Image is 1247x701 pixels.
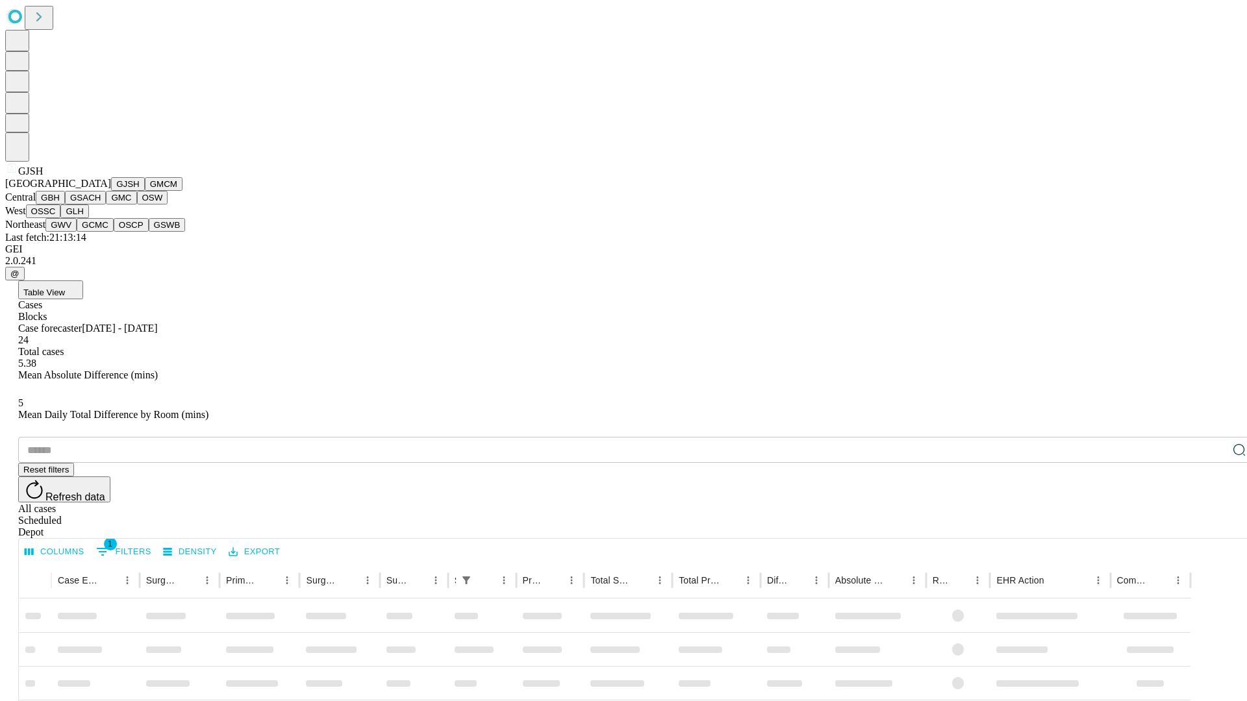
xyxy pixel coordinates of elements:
span: Last fetch: 21:13:14 [5,232,86,243]
button: GSWB [149,218,186,232]
button: Sort [789,571,807,589]
button: GMCM [145,177,183,191]
span: Case forecaster [18,323,82,334]
button: Sort [100,571,118,589]
span: Central [5,191,36,203]
div: GEI [5,243,1242,255]
button: Sort [1046,571,1064,589]
div: Comments [1117,575,1150,585]
div: Predicted In Room Duration [523,575,544,585]
span: Reset filters [23,465,69,474]
button: Sort [409,571,427,589]
button: Menu [968,571,987,589]
button: OSCP [114,218,149,232]
button: Menu [278,571,296,589]
div: Absolute Difference [835,575,885,585]
div: 1 active filter [457,571,475,589]
button: Sort [477,571,495,589]
button: Menu [651,571,669,589]
span: 5.38 [18,358,36,369]
button: Show filters [93,541,155,562]
button: Menu [739,571,757,589]
button: GJSH [111,177,145,191]
span: Mean Daily Total Difference by Room (mins) [18,409,208,420]
button: Density [160,542,220,562]
button: Export [225,542,283,562]
div: Surgeon Name [146,575,179,585]
span: [DATE] - [DATE] [82,323,157,334]
div: Total Scheduled Duration [590,575,631,585]
span: West [5,205,26,216]
button: OSSC [26,204,61,218]
span: Refresh data [45,491,105,502]
button: Table View [18,280,83,299]
button: Sort [340,571,359,589]
div: Primary Service [226,575,258,585]
button: Show filters [457,571,475,589]
button: Sort [887,571,905,589]
span: 5 [18,397,23,408]
button: OSW [137,191,168,204]
div: Surgery Date [386,575,407,585]
button: Sort [950,571,968,589]
button: Sort [180,571,198,589]
button: Menu [562,571,581,589]
div: 2.0.241 [5,255,1242,267]
button: GLH [60,204,88,218]
span: Table View [23,288,65,297]
button: GWV [45,218,77,232]
button: Menu [118,571,136,589]
div: Resolved in EHR [933,575,950,585]
span: @ [10,269,19,278]
button: @ [5,267,25,280]
button: Menu [198,571,216,589]
span: 1 [104,537,117,550]
div: Surgery Name [306,575,338,585]
button: Menu [1169,571,1187,589]
div: Scheduled In Room Duration [455,575,456,585]
button: Sort [544,571,562,589]
button: GBH [36,191,65,204]
button: Menu [1089,571,1107,589]
button: Reset filters [18,463,74,476]
div: Case Epic Id [58,575,99,585]
button: Menu [807,571,825,589]
button: Sort [1151,571,1169,589]
button: Refresh data [18,476,110,502]
button: Select columns [21,542,88,562]
button: GMC [106,191,136,204]
button: Sort [260,571,278,589]
button: Sort [721,571,739,589]
div: Difference [767,575,788,585]
span: [GEOGRAPHIC_DATA] [5,178,111,189]
button: Menu [495,571,513,589]
button: GSACH [65,191,106,204]
button: GCMC [77,218,114,232]
span: Northeast [5,219,45,230]
span: GJSH [18,166,43,177]
span: Total cases [18,346,64,357]
button: Menu [905,571,923,589]
span: 24 [18,334,29,345]
button: Menu [359,571,377,589]
span: Mean Absolute Difference (mins) [18,369,158,380]
button: Sort [633,571,651,589]
div: Total Predicted Duration [679,575,720,585]
div: EHR Action [996,575,1044,585]
button: Menu [427,571,445,589]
